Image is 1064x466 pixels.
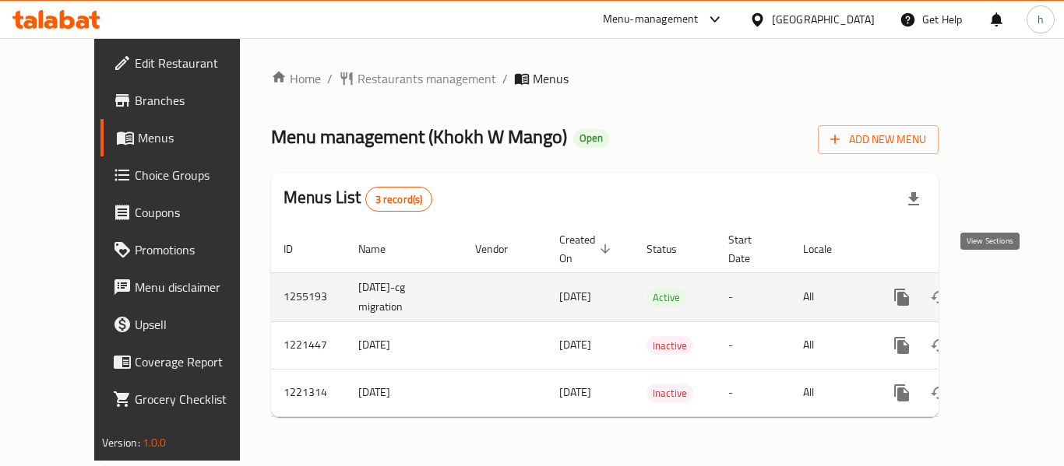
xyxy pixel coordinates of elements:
span: Add New Menu [830,130,926,149]
a: Promotions [100,231,272,268]
td: - [716,369,791,416]
td: 1221447 [271,321,346,369]
div: Menu-management [603,10,699,29]
span: Menus [533,69,569,88]
span: Created On [559,230,615,268]
a: Menu disclaimer [100,268,272,306]
a: Edit Restaurant [100,44,272,82]
td: 1255193 [271,272,346,321]
span: Restaurants management [358,69,496,88]
span: Upsell [135,315,259,334]
button: Change Status [921,374,958,412]
nav: breadcrumb [271,69,939,88]
span: Edit Restaurant [135,54,259,72]
button: Change Status [921,279,958,316]
a: Coupons [100,194,272,231]
button: more [883,327,921,364]
span: Locale [803,240,852,258]
td: All [791,369,871,416]
span: [DATE] [559,286,591,307]
span: Grocery Checklist [135,390,259,408]
div: Inactive [647,384,693,402]
span: Vendor [475,240,528,258]
span: Active [647,289,686,307]
span: [DATE] [559,335,591,355]
a: Menus [100,119,272,156]
a: Coverage Report [100,343,272,380]
span: Inactive [647,337,693,355]
span: Promotions [135,240,259,259]
li: / [327,69,333,88]
li: / [502,69,508,88]
span: [DATE] [559,382,591,402]
span: Choice Groups [135,166,259,184]
button: more [883,279,921,316]
span: Menu management ( Khokh W Mango ) [271,119,567,154]
a: Restaurants management [339,69,496,88]
div: Open [573,129,609,148]
div: [GEOGRAPHIC_DATA] [772,11,875,28]
td: 1221314 [271,369,346,416]
td: [DATE] [346,369,463,416]
div: Total records count [365,187,433,212]
span: Coverage Report [135,352,259,371]
a: Choice Groups [100,156,272,194]
button: more [883,374,921,412]
a: Grocery Checklist [100,380,272,418]
td: - [716,321,791,369]
div: Inactive [647,336,693,355]
button: Change Status [921,327,958,364]
span: 3 record(s) [366,192,432,207]
span: Status [647,240,697,258]
th: Actions [871,226,1045,273]
td: [DATE] [346,321,463,369]
span: Version: [102,433,140,453]
span: Branches [135,91,259,110]
a: Branches [100,82,272,119]
td: - [716,272,791,321]
div: Active [647,288,686,307]
span: Open [573,131,609,145]
div: Export file [895,180,932,218]
table: enhanced table [271,226,1045,417]
a: Home [271,69,321,88]
span: Name [358,240,406,258]
span: ID [284,240,313,258]
h2: Menus List [284,186,432,212]
span: Menus [138,128,259,147]
a: Upsell [100,306,272,343]
td: All [791,272,871,321]
span: Inactive [647,384,693,402]
button: Add New Menu [818,125,939,154]
span: h [1038,11,1044,28]
td: [DATE]-cg migration [346,272,463,321]
span: Coupons [135,203,259,222]
span: 1.0.0 [143,433,167,453]
td: All [791,321,871,369]
span: Menu disclaimer [135,278,259,296]
span: Start Date [728,230,772,268]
